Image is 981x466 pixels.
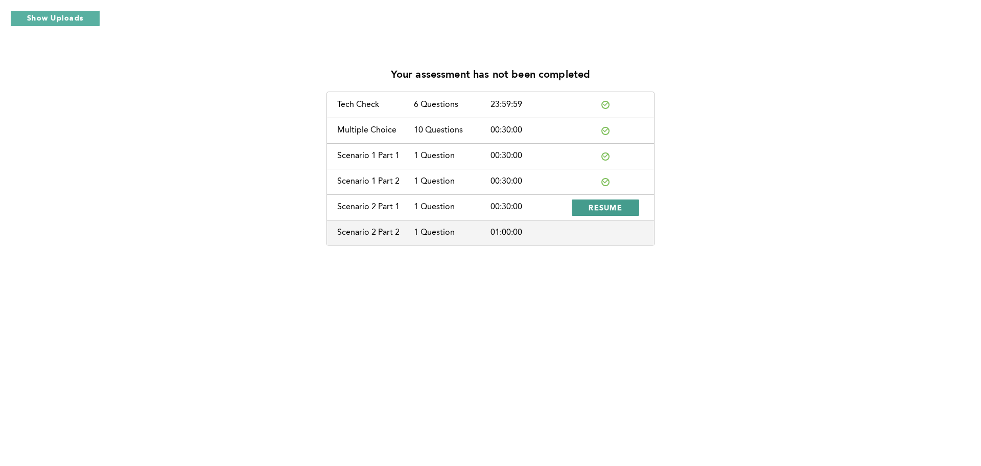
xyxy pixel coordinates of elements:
[491,177,567,186] div: 00:30:00
[589,203,622,212] span: RESUME
[337,100,414,109] div: Tech Check
[414,100,491,109] div: 6 Questions
[414,126,491,135] div: 10 Questions
[491,126,567,135] div: 00:30:00
[491,151,567,161] div: 00:30:00
[391,70,591,81] p: Your assessment has not been completed
[337,228,414,237] div: Scenario 2 Part 2
[491,228,567,237] div: 01:00:00
[337,203,414,212] div: Scenario 2 Part 1
[337,126,414,135] div: Multiple Choice
[337,151,414,161] div: Scenario 1 Part 1
[572,199,639,216] button: RESUME
[414,203,491,212] div: 1 Question
[414,228,491,237] div: 1 Question
[491,203,567,212] div: 00:30:00
[337,177,414,186] div: Scenario 1 Part 2
[414,177,491,186] div: 1 Question
[10,10,100,27] button: Show Uploads
[414,151,491,161] div: 1 Question
[491,100,567,109] div: 23:59:59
